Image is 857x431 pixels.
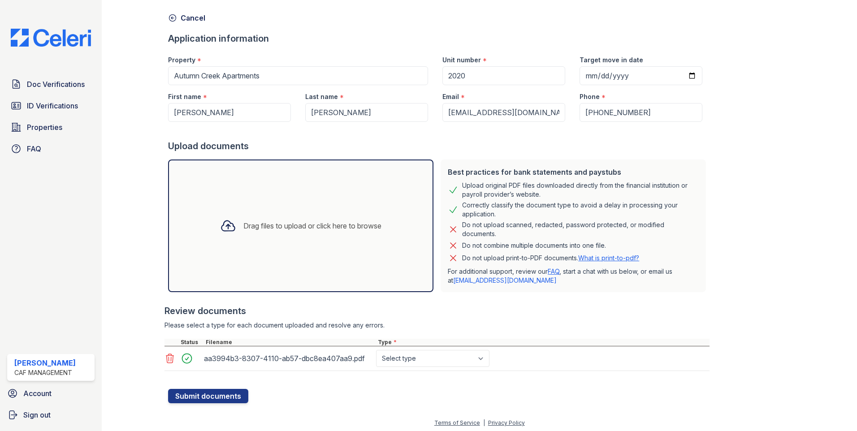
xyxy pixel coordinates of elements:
[168,32,710,45] div: Application information
[548,267,559,275] a: FAQ
[7,118,95,136] a: Properties
[204,351,372,366] div: aa3994b3-8307-4110-ab57-dbc8ea407aa9.pdf
[462,201,699,219] div: Correctly classify the document type to avoid a delay in processing your application.
[164,305,710,317] div: Review documents
[462,220,699,238] div: Do not upload scanned, redacted, password protected, or modified documents.
[7,75,95,93] a: Doc Verifications
[27,122,62,133] span: Properties
[4,384,98,402] a: Account
[7,97,95,115] a: ID Verifications
[580,56,643,65] label: Target move in date
[179,339,204,346] div: Status
[243,220,381,231] div: Drag files to upload or click here to browse
[462,240,606,251] div: Do not combine multiple documents into one file.
[204,339,376,346] div: Filename
[4,29,98,47] img: CE_Logo_Blue-a8612792a0a2168367f1c8372b55b34899dd931a85d93a1a3d3e32e68fde9ad4.png
[23,409,51,420] span: Sign out
[442,92,459,101] label: Email
[453,276,557,284] a: [EMAIL_ADDRESS][DOMAIN_NAME]
[27,79,85,90] span: Doc Verifications
[442,56,481,65] label: Unit number
[27,143,41,154] span: FAQ
[448,167,699,177] div: Best practices for bank statements and paystubs
[168,389,248,403] button: Submit documents
[462,181,699,199] div: Upload original PDF files downloaded directly from the financial institution or payroll provider’...
[14,368,76,377] div: CAF Management
[305,92,338,101] label: Last name
[23,388,52,399] span: Account
[488,419,525,426] a: Privacy Policy
[168,140,710,152] div: Upload documents
[168,13,205,23] a: Cancel
[27,100,78,111] span: ID Verifications
[448,267,699,285] p: For additional support, review our , start a chat with us below, or email us at
[168,92,201,101] label: First name
[578,254,639,262] a: What is print-to-pdf?
[483,419,485,426] div: |
[168,56,195,65] label: Property
[7,140,95,158] a: FAQ
[462,254,639,263] p: Do not upload print-to-PDF documents.
[14,358,76,368] div: [PERSON_NAME]
[164,321,710,330] div: Please select a type for each document uploaded and resolve any errors.
[376,339,710,346] div: Type
[580,92,600,101] label: Phone
[4,406,98,424] a: Sign out
[434,419,480,426] a: Terms of Service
